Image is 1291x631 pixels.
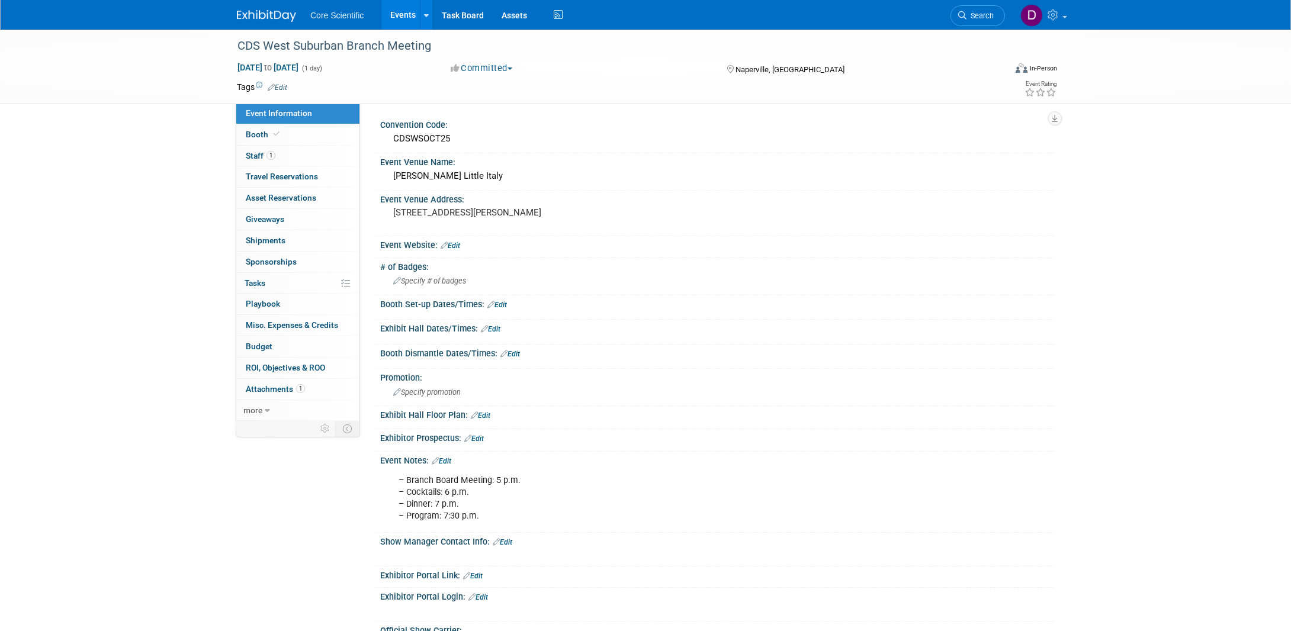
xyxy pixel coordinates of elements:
div: In-Person [1029,64,1057,73]
div: Event Venue Name: [380,153,1054,168]
div: Show Manager Contact Info: [380,533,1054,548]
div: # of Badges: [380,258,1054,273]
div: Convention Code: [380,116,1054,131]
a: Edit [471,411,490,420]
a: Edit [268,83,287,92]
span: Staff [246,151,275,160]
div: Event Format [935,62,1057,79]
a: more [236,400,359,421]
div: Exhibit Hall Floor Plan: [380,406,1054,421]
span: (1 day) [301,65,322,72]
a: Giveaways [236,209,359,230]
a: Staff1 [236,146,359,166]
span: 1 [266,151,275,160]
span: Shipments [246,236,285,245]
span: ROI, Objectives & ROO [246,363,325,372]
a: Edit [432,457,451,465]
td: Toggle Event Tabs [336,421,360,436]
a: Edit [500,350,520,358]
span: more [243,405,262,415]
a: Edit [481,325,500,333]
a: Edit [441,242,460,250]
img: ExhibitDay [237,10,296,22]
a: Edit [464,434,484,443]
a: Travel Reservations [236,166,359,187]
div: Exhibitor Portal Link: [380,566,1054,582]
span: Sponsorships [246,257,297,266]
a: Event Information [236,103,359,124]
a: Edit [463,572,483,580]
span: Budget [246,342,272,351]
span: Naperville, [GEOGRAPHIC_DATA] [736,65,844,74]
div: Event Notes: [380,452,1054,467]
a: Booth [236,124,359,145]
span: Travel Reservations [246,172,318,181]
td: Personalize Event Tab Strip [315,421,336,436]
a: Budget [236,336,359,357]
button: Committed [447,62,517,75]
div: CDSWSOCT25 [389,130,1045,148]
a: Playbook [236,294,359,314]
span: Attachments [246,384,305,394]
div: Booth Dismantle Dates/Times: [380,345,1054,360]
div: [PERSON_NAME] Little Italy [389,167,1045,185]
div: Exhibitor Prospectus: [380,429,1054,445]
span: Playbook [246,299,280,308]
div: Exhibit Hall Dates/Times: [380,320,1054,335]
span: Booth [246,130,282,139]
span: Specify promotion [393,388,461,397]
div: Event Venue Address: [380,191,1054,205]
img: Format-Inperson.png [1016,63,1027,73]
span: Giveaways [246,214,284,224]
span: Specify # of badges [393,276,466,285]
span: Tasks [245,278,265,288]
a: Edit [487,301,507,309]
a: Search [950,5,1005,26]
div: – Branch Board Meeting: 5 p.m. – Cocktails: 6 p.m. – Dinner: 7 p.m. – Program: 7:30 p.m. [390,469,924,528]
a: Misc. Expenses & Credits [236,315,359,336]
div: Booth Set-up Dates/Times: [380,295,1054,311]
img: Danielle Wiesemann [1020,4,1043,27]
div: CDS West Suburban Branch Meeting [233,36,987,57]
span: 1 [296,384,305,393]
span: Core Scientific [310,11,364,20]
a: Attachments1 [236,379,359,400]
a: Edit [468,593,488,601]
a: Shipments [236,230,359,251]
td: Tags [237,81,287,93]
span: Event Information [246,108,312,118]
span: [DATE] [DATE] [237,62,299,73]
i: Booth reservation complete [274,131,280,137]
pre: [STREET_ADDRESS][PERSON_NAME] [393,207,648,218]
a: Sponsorships [236,252,359,272]
a: Asset Reservations [236,188,359,208]
a: ROI, Objectives & ROO [236,358,359,378]
span: to [262,63,274,72]
a: Edit [493,538,512,546]
div: Exhibitor Portal Login: [380,588,1054,603]
div: Event Website: [380,236,1054,252]
a: Tasks [236,273,359,294]
div: Event Rating [1025,81,1056,87]
div: Promotion: [380,369,1054,384]
span: Search [966,11,994,20]
span: Asset Reservations [246,193,316,202]
span: Misc. Expenses & Credits [246,320,338,330]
